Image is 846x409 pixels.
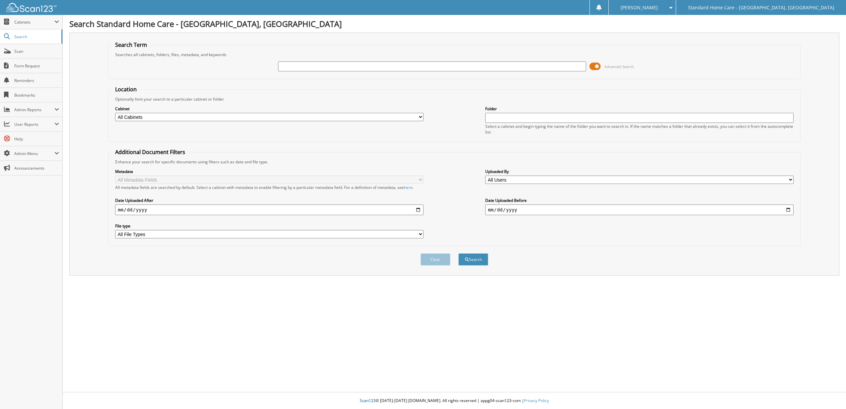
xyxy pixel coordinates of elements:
div: Select a cabinet and begin typing the name of the folder you want to search in. If the name match... [485,123,794,135]
button: Search [458,253,488,266]
span: Search [14,34,58,40]
span: Scan [14,48,59,54]
span: Form Request [14,63,59,69]
div: Optionally limit your search to a particular cabinet or folder [112,96,797,102]
div: All metadata fields are searched by default. Select a cabinet with metadata to enable filtering b... [115,185,423,190]
span: Admin Reports [14,107,54,113]
span: Help [14,136,59,142]
input: end [485,204,794,215]
span: [PERSON_NAME] [621,6,658,10]
span: Reminders [14,78,59,83]
span: Advanced Search [604,64,634,69]
legend: Additional Document Filters [112,148,189,156]
span: Bookmarks [14,92,59,98]
label: Cabinet [115,106,423,112]
span: Standard Home Care - [GEOGRAPHIC_DATA], [GEOGRAPHIC_DATA] [688,6,834,10]
iframe: Chat Widget [813,377,846,409]
label: Folder [485,106,794,112]
img: scan123-logo-white.svg [7,3,56,12]
span: User Reports [14,122,54,127]
label: Date Uploaded Before [485,198,794,203]
a: Privacy Policy [524,398,549,403]
legend: Search Term [112,41,150,48]
div: Enhance your search for specific documents using filters such as date and file type. [112,159,797,165]
label: Metadata [115,169,423,174]
div: © [DATE]-[DATE] [DOMAIN_NAME]. All rights reserved | appg04-scan123-com | [63,393,846,409]
span: Cabinets [14,19,54,25]
span: Admin Menu [14,151,54,156]
span: Announcements [14,165,59,171]
button: Clear [421,253,450,266]
label: Uploaded By [485,169,794,174]
span: Scan123 [360,398,376,403]
h1: Search Standard Home Care - [GEOGRAPHIC_DATA], [GEOGRAPHIC_DATA] [69,18,839,29]
a: here [404,185,413,190]
label: File type [115,223,423,229]
label: Date Uploaded After [115,198,423,203]
legend: Location [112,86,140,93]
input: start [115,204,423,215]
div: Searches all cabinets, folders, files, metadata, and keywords [112,52,797,57]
